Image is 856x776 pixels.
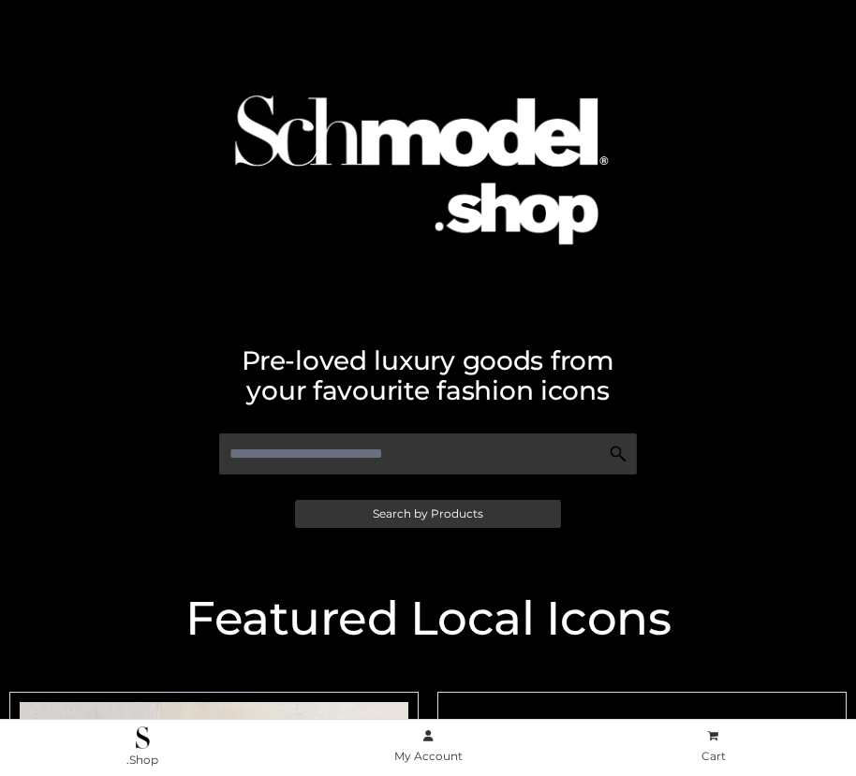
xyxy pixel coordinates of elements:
[570,725,856,768] a: Cart
[9,345,847,405] h2: Pre-loved luxury goods from your favourite fashion icons
[286,725,571,768] a: My Account
[136,726,150,749] img: .Shop
[394,749,463,763] span: My Account
[609,445,627,463] img: Search Icon
[373,508,483,520] span: Search by Products
[295,500,561,528] a: Search by Products
[701,749,726,763] span: Cart
[126,753,158,767] span: .Shop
